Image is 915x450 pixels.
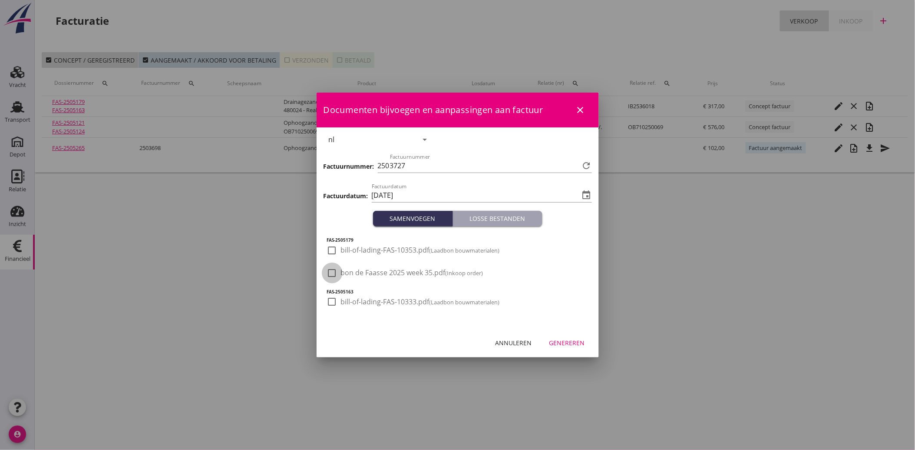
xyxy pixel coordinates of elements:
h3: Factuurdatum: [324,191,368,200]
button: Losse bestanden [453,211,542,227]
div: Samenvoegen [377,214,449,223]
span: bill-of-lading-FAS-10333.pdf [341,297,500,307]
input: Factuurdatum [372,188,580,202]
small: (Laadbon bouwmaterialen) [429,298,500,306]
i: event [581,190,592,200]
input: Factuurnummer [390,159,580,173]
span: 250 [378,160,390,171]
i: refresh [581,160,592,171]
span: bon de Faasse 2025 week 35.pdf [341,268,483,277]
div: Losse bestanden [456,214,539,223]
small: (Inkoop order) [446,269,483,277]
h5: FAS-2505163 [327,289,588,295]
div: Annuleren [495,338,532,347]
i: close [575,105,586,115]
span: bill-of-lading-FAS-10353.pdf [341,246,500,255]
button: Samenvoegen [373,211,453,227]
button: Genereren [542,335,592,350]
small: (Laadbon bouwmaterialen) [429,247,500,254]
div: nl [329,136,335,143]
button: Annuleren [489,335,539,350]
h5: FAS-2505179 [327,237,588,243]
div: Genereren [549,338,585,347]
div: Documenten bijvoegen en aanpassingen aan factuur [317,93,599,127]
i: arrow_drop_down [420,134,430,145]
h3: Factuurnummer: [324,162,374,171]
